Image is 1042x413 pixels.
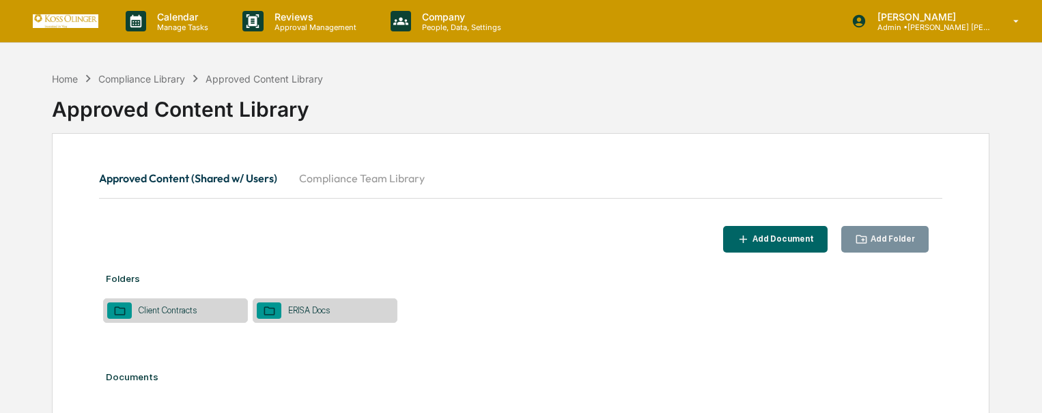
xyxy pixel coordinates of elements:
div: Folders [99,259,942,298]
p: Reviews [264,11,363,23]
iframe: Open customer support [998,368,1035,405]
div: Add Document [750,234,814,244]
p: Approval Management [264,23,363,32]
p: Calendar [146,11,215,23]
p: Company [411,11,508,23]
button: Approved Content (Shared w/ Users) [99,162,288,195]
p: Admin • [PERSON_NAME] [PERSON_NAME] Consulting, LLC [867,23,994,32]
div: secondary tabs example [99,162,942,195]
p: People, Data, Settings [411,23,508,32]
div: Home [52,73,78,85]
div: Add Folder [868,234,915,244]
div: Documents [99,358,942,396]
div: Approved Content Library [206,73,323,85]
div: Client Contracts [132,305,203,315]
img: logo [33,14,98,27]
button: Compliance Team Library [288,162,436,195]
p: [PERSON_NAME] [867,11,994,23]
p: Manage Tasks [146,23,215,32]
div: Approved Content Library [52,86,989,122]
button: Add Folder [841,226,929,253]
button: Add Document [723,226,828,253]
div: ERISA Docs [281,305,337,315]
div: Compliance Library [98,73,185,85]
